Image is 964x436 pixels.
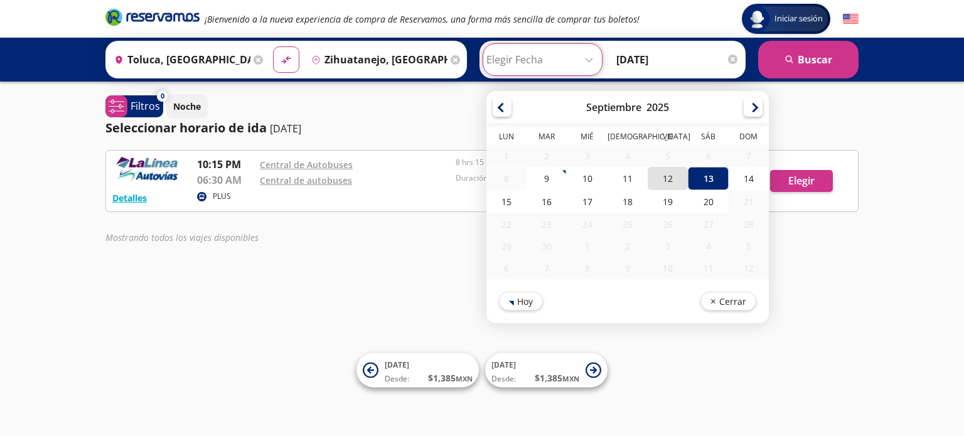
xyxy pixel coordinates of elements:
div: 01-Sep-25 [486,145,527,167]
div: 22-Sep-25 [486,213,527,235]
div: 11-Oct-25 [688,257,728,279]
div: 07-Sep-25 [729,145,769,167]
div: 24-Sep-25 [567,213,608,235]
th: Domingo [729,131,769,145]
th: Sábado [688,131,728,145]
div: 14-Sep-25 [729,167,769,190]
span: Desde: [385,373,409,385]
div: 06-Sep-25 [688,145,728,167]
a: Central de autobuses [260,174,352,186]
button: [DATE]Desde:$1,385MXN [485,353,608,388]
button: English [843,11,859,27]
div: 23-Sep-25 [527,213,567,235]
p: 10:15 PM [197,157,254,172]
p: PLUS [213,191,231,202]
div: 01-Oct-25 [567,235,608,257]
div: 17-Sep-25 [567,190,608,213]
div: 26-Sep-25 [648,213,688,235]
small: MXN [456,374,473,383]
th: Martes [527,131,567,145]
div: 03-Oct-25 [648,235,688,257]
button: [DATE]Desde:$1,385MXN [356,353,479,388]
em: Mostrando todos los viajes disponibles [105,231,259,243]
p: [DATE] [270,121,301,136]
button: Noche [166,94,208,119]
span: Iniciar sesión [769,13,828,25]
a: Brand Logo [105,8,200,30]
div: 30-Sep-25 [527,235,567,257]
div: 04-Sep-25 [608,145,648,167]
div: 13-Sep-25 [688,167,728,190]
div: 03-Sep-25 [567,145,608,167]
div: 02-Oct-25 [608,235,648,257]
th: Viernes [648,131,688,145]
div: 16-Sep-25 [527,190,567,213]
div: 2025 [646,100,669,114]
div: 07-Oct-25 [527,257,567,279]
th: Lunes [486,131,527,145]
div: 19-Sep-25 [648,190,688,213]
small: MXN [562,374,579,383]
div: 04-Oct-25 [688,235,728,257]
p: Filtros [131,98,160,114]
em: ¡Bienvenido a la nueva experiencia de compra de Reservamos, una forma más sencilla de comprar tus... [205,13,640,25]
button: 0Filtros [105,95,163,117]
p: 8 hrs 15 mins [456,157,645,168]
span: Desde: [491,373,516,385]
p: Duración [456,173,645,184]
th: Miércoles [567,131,608,145]
div: 12-Oct-25 [729,257,769,279]
span: [DATE] [385,359,409,370]
span: $ 1,385 [428,371,473,385]
div: 12-Sep-25 [648,167,688,190]
div: 15-Sep-25 [486,190,527,213]
p: Noche [173,100,201,113]
button: Detalles [112,191,147,205]
div: Septiembre [586,100,641,114]
button: Elegir [770,170,833,192]
div: 25-Sep-25 [608,213,648,235]
div: 11-Sep-25 [608,167,648,190]
div: 20-Sep-25 [688,190,728,213]
input: Buscar Destino [306,44,447,75]
input: Opcional [616,44,739,75]
div: 05-Sep-25 [648,145,688,167]
div: 29-Sep-25 [486,235,527,257]
button: Buscar [758,41,859,78]
div: 18-Sep-25 [608,190,648,213]
p: 06:30 AM [197,173,254,188]
div: 08-Sep-25 [486,167,527,189]
div: 27-Sep-25 [688,213,728,235]
div: 28-Sep-25 [729,213,769,235]
span: [DATE] [491,359,516,370]
input: Elegir Fecha [486,44,599,75]
img: RESERVAMOS [112,157,181,182]
i: Brand Logo [105,8,200,26]
div: 08-Oct-25 [567,257,608,279]
span: 0 [161,91,164,102]
p: Seleccionar horario de ida [105,119,267,137]
button: Cerrar [700,292,756,311]
div: 09-Sep-25 [527,167,567,190]
a: Central de Autobuses [260,159,353,171]
div: 09-Oct-25 [608,257,648,279]
div: 06-Oct-25 [486,257,527,279]
div: 10-Sep-25 [567,167,608,190]
th: Jueves [608,131,648,145]
div: 05-Oct-25 [729,235,769,257]
div: 10-Oct-25 [648,257,688,279]
button: Hoy [499,292,543,311]
input: Buscar Origen [109,44,250,75]
span: $ 1,385 [535,371,579,385]
div: 02-Sep-25 [527,145,567,167]
div: 21-Sep-25 [729,191,769,213]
